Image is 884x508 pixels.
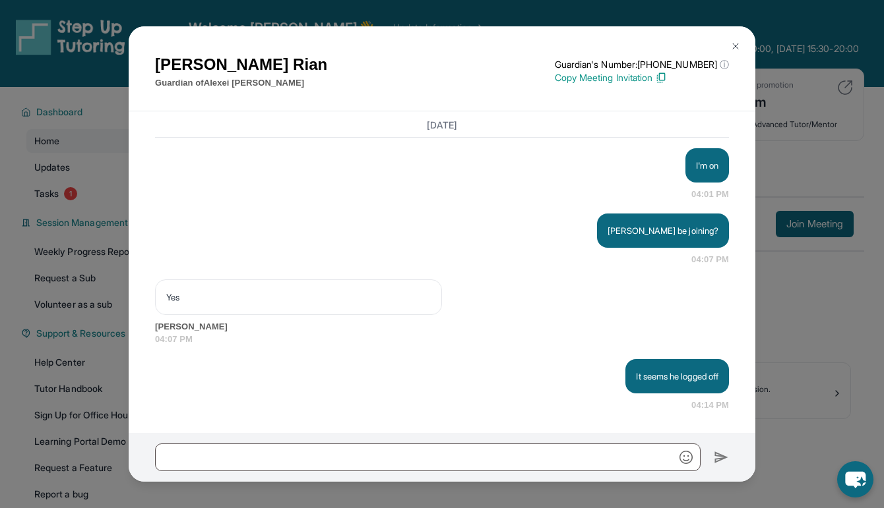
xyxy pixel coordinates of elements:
button: chat-button [837,461,873,497]
p: I'm on [696,159,718,172]
p: Guardian of Alexei [PERSON_NAME] [155,76,327,90]
p: It seems he logged off [636,370,718,383]
span: [PERSON_NAME] [155,320,729,333]
span: 04:07 PM [691,253,729,266]
p: [PERSON_NAME] be joining? [608,224,718,237]
span: 04:01 PM [691,188,729,201]
span: ⓘ [720,58,729,71]
img: Emoji [679,451,693,464]
img: Send icon [714,449,729,465]
img: Close Icon [730,41,741,51]
span: 04:14 PM [691,399,729,412]
p: Yes [166,291,431,304]
span: 04:07 PM [155,333,729,346]
p: Guardian's Number: [PHONE_NUMBER] [555,58,729,71]
p: Copy Meeting Invitation [555,71,729,84]
img: Copy Icon [655,72,667,84]
h1: [PERSON_NAME] Rian [155,53,327,76]
h3: [DATE] [155,119,729,132]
